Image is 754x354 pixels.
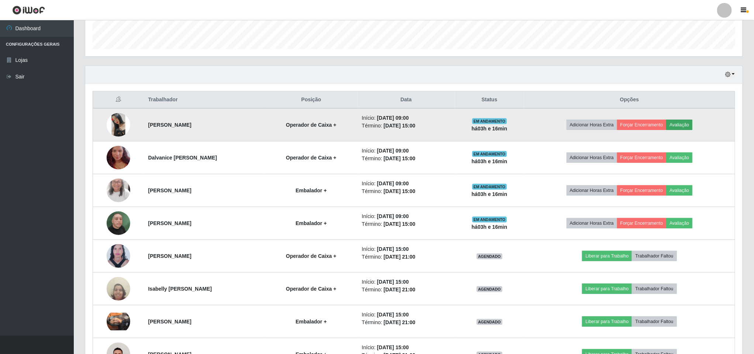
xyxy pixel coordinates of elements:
[12,6,45,15] img: CoreUI Logo
[666,218,692,228] button: Avaliação
[384,287,415,292] time: [DATE] 21:00
[362,147,450,155] li: Início:
[148,253,191,259] strong: [PERSON_NAME]
[107,137,130,179] img: 1742861123307.jpeg
[384,123,415,129] time: [DATE] 15:00
[567,185,617,196] button: Adicionar Horas Extra
[472,184,507,190] span: EM ANDAMENTO
[362,220,450,228] li: Término:
[666,185,692,196] button: Avaliação
[472,158,508,164] strong: há 03 h e 16 min
[362,253,450,261] li: Término:
[265,91,357,109] th: Posição
[617,120,667,130] button: Forçar Encerramento
[107,313,130,330] img: 1722257626292.jpeg
[377,312,409,318] time: [DATE] 15:00
[362,180,450,187] li: Início:
[617,218,667,228] button: Forçar Encerramento
[148,319,191,325] strong: [PERSON_NAME]
[286,155,336,161] strong: Operador de Caixa +
[472,191,508,197] strong: há 03 h e 16 min
[472,151,507,157] span: EM ANDAMENTO
[384,254,415,260] time: [DATE] 21:00
[295,319,326,325] strong: Embalador +
[107,273,130,305] img: 1738454546476.jpeg
[362,344,450,351] li: Início:
[362,114,450,122] li: Início:
[632,316,677,327] button: Trabalhador Faltou
[582,316,632,327] button: Liberar para Trabalho
[144,91,265,109] th: Trabalhador
[377,115,409,121] time: [DATE] 09:00
[362,278,450,286] li: Início:
[666,153,692,163] button: Avaliação
[107,240,130,272] img: 1728382310331.jpeg
[357,91,455,109] th: Data
[477,319,502,325] span: AGENDADO
[362,213,450,220] li: Início:
[472,118,507,124] span: EM ANDAMENTO
[148,220,191,226] strong: [PERSON_NAME]
[377,246,409,252] time: [DATE] 15:00
[477,286,502,292] span: AGENDADO
[384,319,415,325] time: [DATE] 21:00
[477,253,502,259] span: AGENDADO
[362,187,450,195] li: Término:
[582,251,632,261] button: Liberar para Trabalho
[455,91,524,109] th: Status
[286,253,336,259] strong: Operador de Caixa +
[567,153,617,163] button: Adicionar Horas Extra
[567,218,617,228] button: Adicionar Horas Extra
[582,284,632,294] button: Liberar para Trabalho
[472,217,507,222] span: EM ANDAMENTO
[295,220,326,226] strong: Embalador +
[362,319,450,326] li: Término:
[617,153,667,163] button: Forçar Encerramento
[107,113,130,137] img: 1730588148505.jpeg
[107,165,130,216] img: 1739354918171.jpeg
[567,120,617,130] button: Adicionar Horas Extra
[362,286,450,294] li: Término:
[472,224,508,230] strong: há 03 h e 16 min
[377,148,409,154] time: [DATE] 09:00
[362,311,450,319] li: Início:
[295,187,326,193] strong: Embalador +
[384,188,415,194] time: [DATE] 15:00
[148,286,212,292] strong: Isabelly [PERSON_NAME]
[472,126,508,132] strong: há 03 h e 16 min
[362,245,450,253] li: Início:
[148,155,217,161] strong: Dalvanice [PERSON_NAME]
[377,279,409,285] time: [DATE] 15:00
[666,120,692,130] button: Avaliação
[384,155,415,161] time: [DATE] 15:00
[377,213,409,219] time: [DATE] 09:00
[362,155,450,162] li: Término:
[148,187,191,193] strong: [PERSON_NAME]
[384,221,415,227] time: [DATE] 15:00
[148,122,191,128] strong: [PERSON_NAME]
[377,344,409,350] time: [DATE] 15:00
[377,180,409,186] time: [DATE] 09:00
[617,185,667,196] button: Forçar Encerramento
[632,251,677,261] button: Trabalhador Faltou
[524,91,735,109] th: Opções
[107,202,130,244] img: 1741788345526.jpeg
[632,284,677,294] button: Trabalhador Faltou
[286,286,336,292] strong: Operador de Caixa +
[362,122,450,130] li: Término:
[286,122,336,128] strong: Operador de Caixa +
